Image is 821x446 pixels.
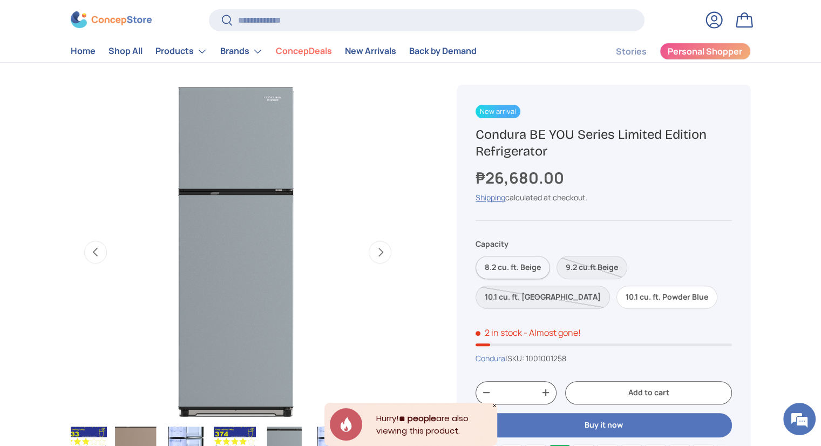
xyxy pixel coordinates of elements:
button: Add to cart [565,381,731,404]
label: Sold out [476,286,610,309]
summary: Products [149,40,214,62]
a: Home [71,41,96,62]
div: Leave a message [56,60,181,75]
textarea: Type your message and click 'Submit' [5,295,206,333]
a: New Arrivals [345,41,396,62]
span: Personal Shopper [668,48,742,56]
div: calculated at checkout. [476,192,731,203]
summary: Brands [214,40,269,62]
nav: Secondary [590,40,751,62]
a: Condura [476,353,505,363]
a: Personal Shopper [660,43,751,60]
h1: Condura BE YOU Series Limited Edition Refrigerator [476,126,731,160]
span: SKU: [507,353,524,363]
span: We are offline. Please leave us a message. [23,136,188,245]
img: Condura BE YOU Series Limited Edition Refrigerator [167,85,305,420]
div: Close [492,403,497,408]
div: Minimize live chat window [177,5,203,31]
em: Submit [158,333,196,347]
img: ConcepStore [71,12,152,29]
button: Buy it now [476,413,731,437]
span: | [505,353,566,363]
span: 1001001258 [526,353,566,363]
strong: ₱26,680.00 [476,167,567,188]
p: - Almost gone! [524,327,581,339]
span: 2 in stock [476,327,522,339]
a: Shop All [108,41,143,62]
legend: Capacity [476,238,508,249]
a: Back by Demand [409,41,477,62]
nav: Primary [71,40,477,62]
a: ConcepDeals [276,41,332,62]
a: Stories [616,41,647,62]
label: Sold out [557,256,627,279]
a: Shipping [476,192,505,202]
span: New arrival [476,105,520,118]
